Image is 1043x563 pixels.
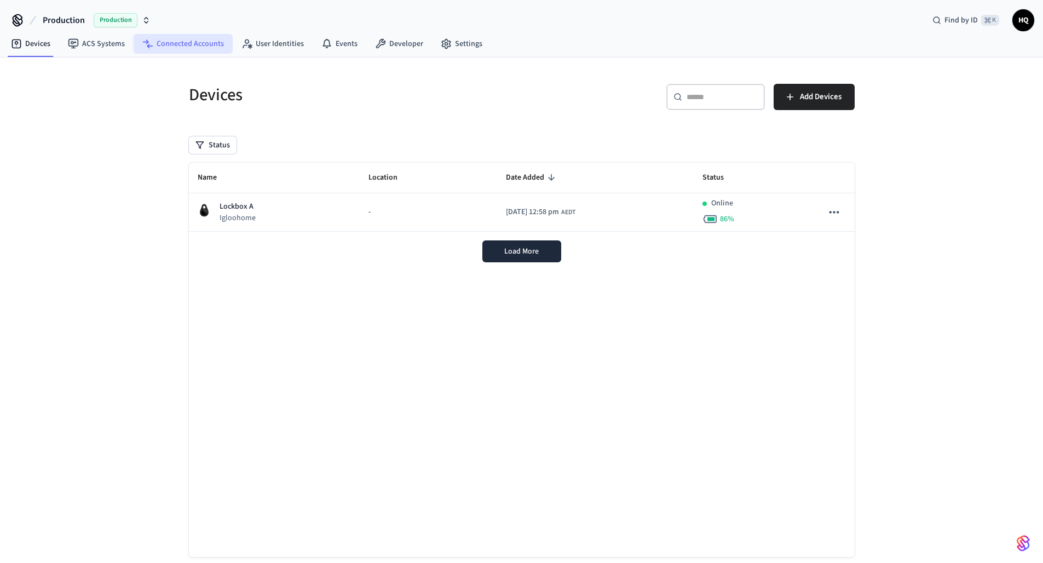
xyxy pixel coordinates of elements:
[233,34,313,54] a: User Identities
[924,10,1008,30] div: Find by ID⌘ K
[198,204,211,217] img: igloohome_igke
[944,15,978,26] span: Find by ID
[313,34,366,54] a: Events
[711,198,733,209] p: Online
[506,206,575,218] div: Australia/Melbourne
[432,34,491,54] a: Settings
[702,169,738,186] span: Status
[561,208,575,217] span: AEDT
[220,212,256,223] p: Igloohome
[220,201,256,212] p: Lockbox A
[198,169,231,186] span: Name
[482,240,561,262] button: Load More
[59,34,134,54] a: ACS Systems
[1012,9,1034,31] button: HQ
[94,13,137,27] span: Production
[506,169,558,186] span: Date Added
[1013,10,1033,30] span: HQ
[504,246,539,257] span: Load More
[981,15,999,26] span: ⌘ K
[134,34,233,54] a: Connected Accounts
[368,169,412,186] span: Location
[189,84,515,106] h5: Devices
[366,34,432,54] a: Developer
[506,206,559,218] span: [DATE] 12:58 pm
[368,206,371,218] span: -
[800,90,842,104] span: Add Devices
[189,136,237,154] button: Status
[1017,535,1030,552] img: SeamLogoGradient.69752ec5.svg
[720,214,734,225] span: 86 %
[43,14,85,27] span: Production
[774,84,855,110] button: Add Devices
[189,163,855,232] table: sticky table
[2,34,59,54] a: Devices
